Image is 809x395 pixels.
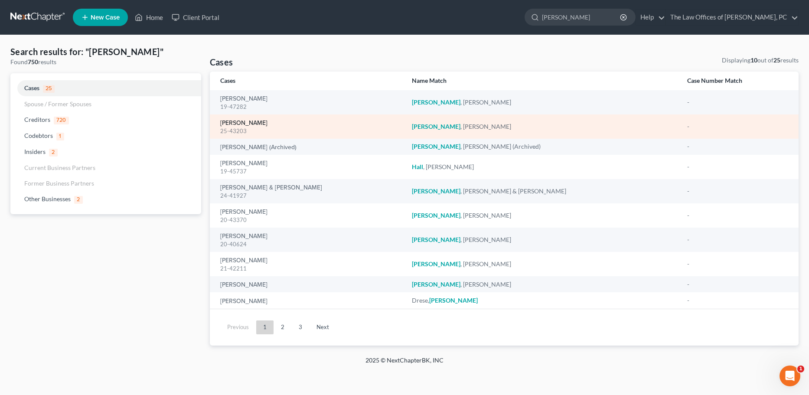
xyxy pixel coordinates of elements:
[687,211,788,220] div: -
[220,103,398,111] div: 19-47282
[687,122,788,131] div: -
[220,216,398,224] div: 20-43370
[24,116,50,123] span: Creditors
[687,187,788,196] div: -
[10,80,201,96] a: Cases25
[220,96,267,102] a: [PERSON_NAME]
[24,148,46,155] span: Insiders
[10,144,201,160] a: Insiders2
[680,72,799,90] th: Case Number Match
[130,10,167,25] a: Home
[167,10,224,25] a: Client Portal
[24,180,94,187] span: Former Business Partners
[274,320,291,334] a: 2
[773,56,780,64] strong: 25
[412,123,460,130] em: [PERSON_NAME]
[91,14,120,21] span: New Case
[24,132,53,139] span: Codebtors
[412,187,460,195] em: [PERSON_NAME]
[256,320,274,334] a: 1
[54,117,69,124] span: 720
[412,98,673,107] div: , [PERSON_NAME]
[687,296,788,305] div: -
[412,236,460,243] em: [PERSON_NAME]
[542,9,621,25] input: Search by name...
[10,128,201,144] a: Codebtors1
[10,191,201,207] a: Other Businesses2
[220,298,267,304] a: [PERSON_NAME]
[10,112,201,128] a: Creditors720
[687,280,788,289] div: -
[780,366,800,386] iframe: Intercom live chat
[429,297,478,304] em: [PERSON_NAME]
[797,366,804,372] span: 1
[412,260,673,268] div: , [PERSON_NAME]
[220,209,267,215] a: [PERSON_NAME]
[10,176,201,191] a: Former Business Partners
[750,56,757,64] strong: 10
[412,296,673,305] div: Drese,
[412,235,673,244] div: , [PERSON_NAME]
[220,192,398,200] div: 24-41927
[412,98,460,106] em: [PERSON_NAME]
[210,72,405,90] th: Cases
[220,120,267,126] a: [PERSON_NAME]
[412,212,460,219] em: [PERSON_NAME]
[292,320,309,334] a: 3
[220,258,267,264] a: [PERSON_NAME]
[74,196,83,204] span: 2
[687,163,788,171] div: -
[10,58,201,66] div: Found results
[220,282,267,288] a: [PERSON_NAME]
[56,133,64,140] span: 1
[157,356,652,372] div: 2025 © NextChapterBK, INC
[10,160,201,176] a: Current Business Partners
[666,10,798,25] a: The Law Offices of [PERSON_NAME], PC
[24,195,71,202] span: Other Businesses
[220,167,398,176] div: 19-45737
[412,280,673,289] div: , [PERSON_NAME]
[412,211,673,220] div: , [PERSON_NAME]
[412,143,460,150] em: [PERSON_NAME]
[43,85,55,93] span: 25
[220,264,398,273] div: 21-42211
[28,58,38,65] strong: 750
[49,149,58,157] span: 2
[412,260,460,268] em: [PERSON_NAME]
[220,144,297,150] a: [PERSON_NAME] (Archived)
[220,127,398,135] div: 25-43203
[220,233,267,239] a: [PERSON_NAME]
[687,260,788,268] div: -
[24,164,95,171] span: Current Business Partners
[412,142,673,151] div: , [PERSON_NAME] (Archived)
[412,281,460,288] em: [PERSON_NAME]
[722,56,799,65] div: Displaying out of results
[24,84,39,91] span: Cases
[10,46,201,58] h4: Search results for: "[PERSON_NAME]"
[412,163,423,170] em: Hall
[412,187,673,196] div: , [PERSON_NAME] & [PERSON_NAME]
[405,72,680,90] th: Name Match
[220,160,267,166] a: [PERSON_NAME]
[687,142,788,151] div: -
[412,122,673,131] div: , [PERSON_NAME]
[24,100,91,108] span: Spouse / Former Spouses
[220,185,322,191] a: [PERSON_NAME] & [PERSON_NAME]
[636,10,665,25] a: Help
[210,56,233,68] h4: Cases
[687,235,788,244] div: -
[310,320,336,334] a: Next
[412,163,673,171] div: , [PERSON_NAME]
[10,96,201,112] a: Spouse / Former Spouses
[687,98,788,107] div: -
[220,240,398,248] div: 20-40624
